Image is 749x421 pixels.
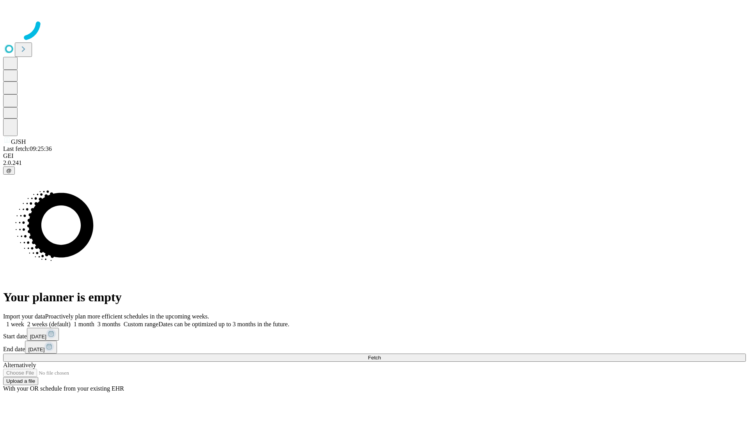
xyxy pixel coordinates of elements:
[368,355,381,361] span: Fetch
[74,321,94,327] span: 1 month
[25,341,57,354] button: [DATE]
[3,159,746,166] div: 2.0.241
[3,145,52,152] span: Last fetch: 09:25:36
[158,321,289,327] span: Dates can be optimized up to 3 months in the future.
[98,321,121,327] span: 3 months
[3,152,746,159] div: GEI
[3,290,746,304] h1: Your planner is empty
[3,328,746,341] div: Start date
[27,328,59,341] button: [DATE]
[3,341,746,354] div: End date
[3,166,15,175] button: @
[28,347,44,352] span: [DATE]
[3,385,124,392] span: With your OR schedule from your existing EHR
[27,321,71,327] span: 2 weeks (default)
[45,313,209,320] span: Proactively plan more efficient schedules in the upcoming weeks.
[11,138,26,145] span: GJSH
[124,321,158,327] span: Custom range
[3,362,36,368] span: Alternatively
[6,168,12,173] span: @
[6,321,24,327] span: 1 week
[3,313,45,320] span: Import your data
[3,377,38,385] button: Upload a file
[30,334,46,340] span: [DATE]
[3,354,746,362] button: Fetch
